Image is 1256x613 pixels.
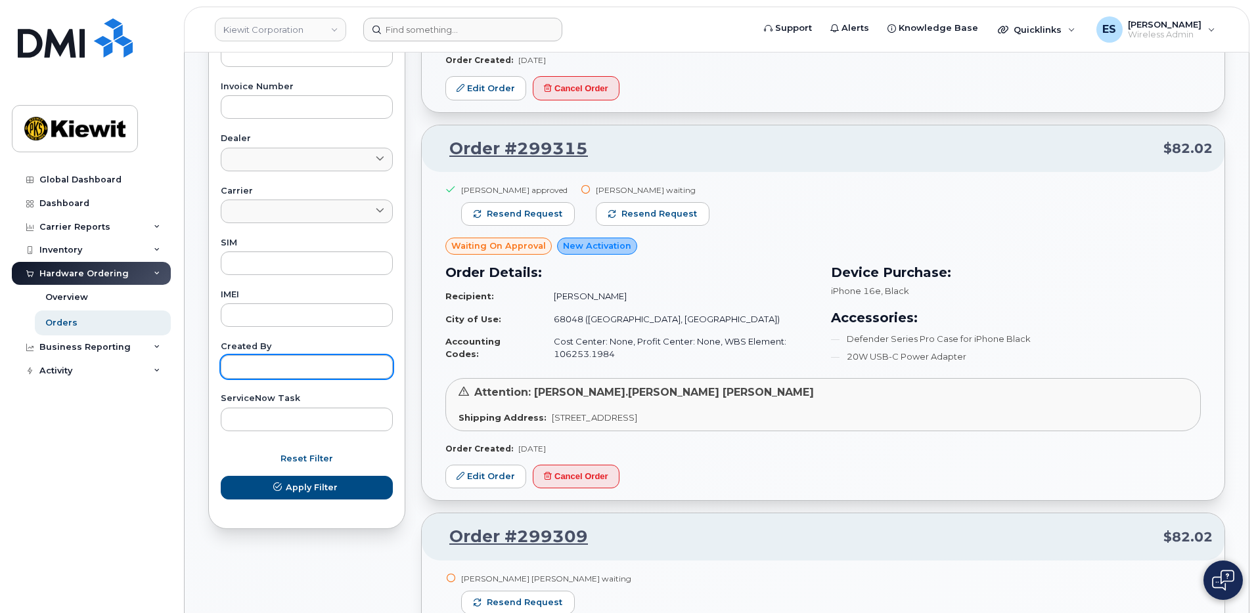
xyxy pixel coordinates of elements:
[775,22,812,35] span: Support
[474,386,814,398] span: Attention: [PERSON_NAME].[PERSON_NAME] [PERSON_NAME]
[221,291,393,299] label: IMEI
[1014,24,1062,35] span: Quicklinks
[487,208,562,220] span: Resend request
[221,239,393,247] label: SIM
[1128,19,1201,30] span: [PERSON_NAME]
[533,465,619,489] button: Cancel Order
[221,135,393,143] label: Dealer
[1102,22,1116,37] span: ES
[821,15,878,41] a: Alerts
[1128,30,1201,40] span: Wireless Admin
[831,263,1201,282] h3: Device Purchase:
[1087,16,1224,43] div: Etta Sherman
[563,240,631,252] span: New Activation
[881,285,909,296] span: , Black
[841,22,869,35] span: Alerts
[1163,139,1213,158] span: $82.02
[445,55,513,65] strong: Order Created:
[831,333,1201,345] li: Defender Series Pro Case for iPhone Black
[461,184,575,196] div: [PERSON_NAME] approved
[899,22,978,35] span: Knowledge Base
[542,285,815,308] td: [PERSON_NAME]
[445,444,513,454] strong: Order Created:
[533,76,619,100] button: Cancel Order
[363,18,562,41] input: Find something...
[445,263,815,282] h3: Order Details:
[445,465,526,489] a: Edit Order
[215,18,346,41] a: Kiewit Corporation
[487,597,562,608] span: Resend request
[459,412,547,423] strong: Shipping Address:
[461,573,631,584] div: [PERSON_NAME] [PERSON_NAME] waiting
[518,55,546,65] span: [DATE]
[596,202,709,226] button: Resend request
[451,240,546,252] span: Waiting On Approval
[445,76,526,100] a: Edit Order
[755,15,821,41] a: Support
[445,314,501,324] strong: City of Use:
[286,481,338,494] span: Apply Filter
[596,184,709,196] div: [PERSON_NAME] waiting
[221,394,393,403] label: ServiceNow Task
[221,187,393,196] label: Carrier
[445,291,494,301] strong: Recipient:
[831,285,881,296] span: iPhone 16e
[461,202,575,226] button: Resend request
[1212,570,1234,591] img: Open chat
[518,444,546,454] span: [DATE]
[621,208,697,220] span: Resend request
[878,15,987,41] a: Knowledge Base
[221,447,393,471] button: Reset Filter
[434,525,588,549] a: Order #299309
[280,452,333,465] span: Reset Filter
[831,308,1201,328] h3: Accessories:
[221,83,393,91] label: Invoice Number
[445,336,501,359] strong: Accounting Codes:
[1163,528,1213,547] span: $82.02
[221,476,393,499] button: Apply Filter
[831,350,1201,363] li: 20W USB-C Power Adapter
[552,412,637,423] span: [STREET_ADDRESS]
[434,137,588,161] a: Order #299315
[542,308,815,331] td: 68048 ([GEOGRAPHIC_DATA], [GEOGRAPHIC_DATA])
[542,330,815,365] td: Cost Center: None, Profit Center: None, WBS Element: 106253.1984
[221,343,393,351] label: Created By
[989,16,1085,43] div: Quicklinks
